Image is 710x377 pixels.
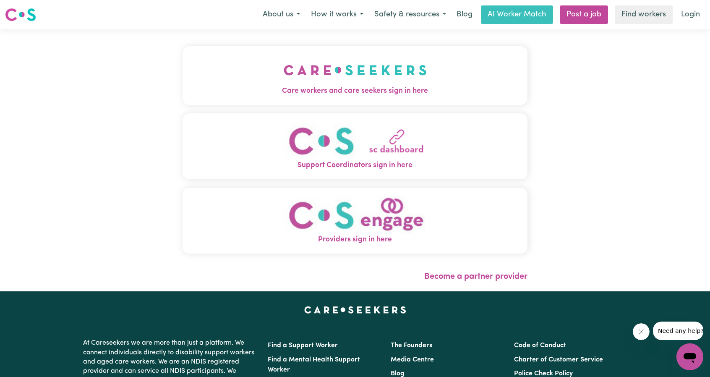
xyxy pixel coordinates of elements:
[5,6,51,13] span: Need any help?
[5,5,36,24] a: Careseekers logo
[481,5,553,24] a: AI Worker Match
[5,7,36,22] img: Careseekers logo
[257,6,305,24] button: About us
[514,370,573,377] a: Police Check Policy
[183,234,527,245] span: Providers sign in here
[183,86,527,97] span: Care workers and care seekers sign in here
[676,5,705,24] a: Login
[369,6,452,24] button: Safety & resources
[391,342,432,349] a: The Founders
[305,6,369,24] button: How it works
[183,188,527,254] button: Providers sign in here
[391,356,434,363] a: Media Centre
[183,160,527,171] span: Support Coordinators sign in here
[183,113,527,179] button: Support Coordinators sign in here
[514,356,603,363] a: Charter of Customer Service
[424,272,527,281] a: Become a partner provider
[304,306,406,313] a: Careseekers home page
[452,5,478,24] a: Blog
[268,356,360,373] a: Find a Mental Health Support Worker
[560,5,608,24] a: Post a job
[633,323,650,340] iframe: Close message
[653,322,703,340] iframe: Message from company
[514,342,566,349] a: Code of Conduct
[676,343,703,370] iframe: Button to launch messaging window
[391,370,405,377] a: Blog
[183,46,527,105] button: Care workers and care seekers sign in here
[615,5,673,24] a: Find workers
[268,342,338,349] a: Find a Support Worker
